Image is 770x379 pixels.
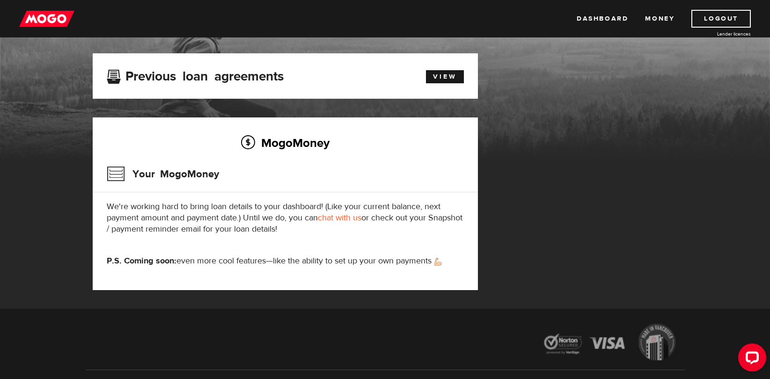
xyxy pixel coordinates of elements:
iframe: LiveChat chat widget [731,340,770,379]
a: chat with us [318,212,361,223]
p: even more cool features—like the ability to set up your own payments [107,255,464,267]
img: strong arm emoji [434,258,442,266]
a: Dashboard [577,10,628,28]
p: We're working hard to bring loan details to your dashboard! (Like your current balance, next paym... [107,201,464,235]
a: Lender licences [681,30,751,37]
a: View [426,70,464,83]
h3: Previous loan agreements [107,69,284,81]
h3: Your MogoMoney [107,162,219,186]
h2: MogoMoney [107,133,464,153]
img: mogo_logo-11ee424be714fa7cbb0f0f49df9e16ec.png [19,10,74,28]
img: legal-icons-92a2ffecb4d32d839781d1b4e4802d7b.png [535,317,685,370]
a: Logout [691,10,751,28]
strong: P.S. Coming soon: [107,255,176,266]
a: Money [645,10,675,28]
